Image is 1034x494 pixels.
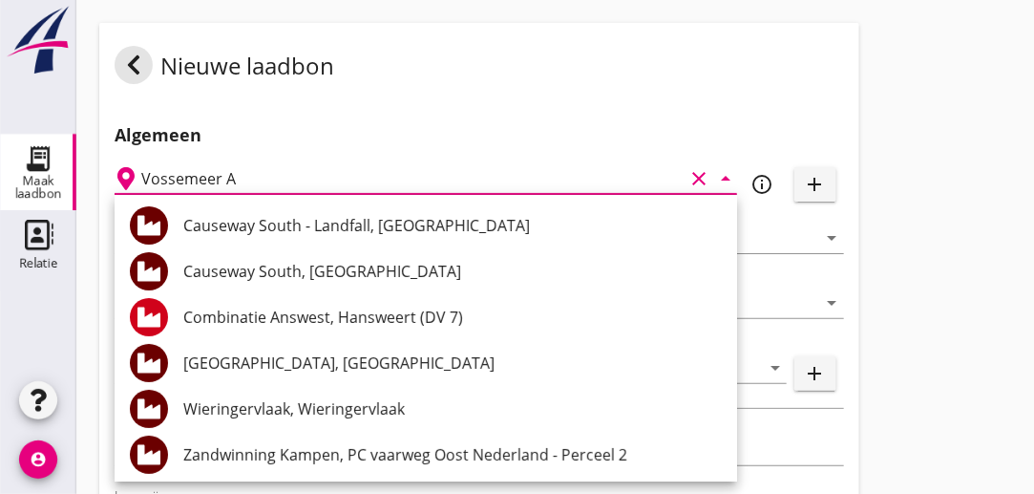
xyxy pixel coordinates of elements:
i: account_circle [19,440,57,479]
input: Laadplaats [141,163,684,194]
i: arrow_drop_down [821,226,844,249]
i: add [804,173,827,196]
img: logo-small.a267ee39.svg [4,5,73,75]
div: Causeway South - Landfall, [GEOGRAPHIC_DATA] [183,214,722,237]
div: Zandwinning Kampen, PC vaarweg Oost Nederland - Perceel 2 [183,443,722,466]
i: info_outline [750,173,773,196]
i: add [804,362,827,385]
i: clear [687,167,710,190]
div: Wieringervlaak, Wieringervlaak [183,397,722,420]
div: [GEOGRAPHIC_DATA], [GEOGRAPHIC_DATA] [183,352,722,375]
i: arrow_drop_down [821,291,844,314]
div: Relatie [19,257,57,269]
h2: Algemeen [115,122,844,148]
div: Nieuwe laadbon [115,46,334,92]
div: Combinatie Answest, Hansweert (DV 7) [183,306,722,329]
i: arrow_drop_down [764,356,787,379]
div: Causeway South, [GEOGRAPHIC_DATA] [183,260,722,283]
i: arrow_drop_down [714,167,737,190]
